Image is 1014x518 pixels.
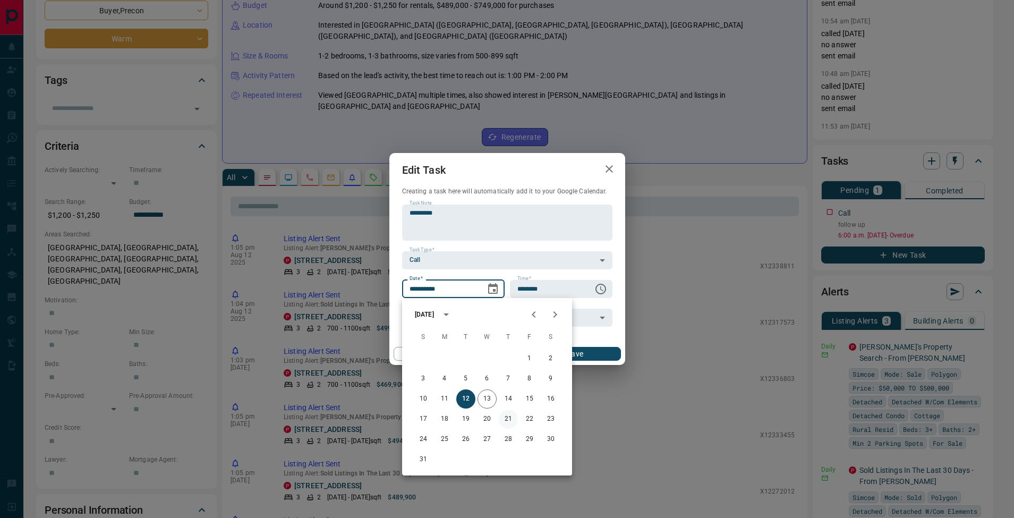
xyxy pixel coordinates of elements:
[541,430,560,449] button: 30
[435,430,454,449] button: 25
[541,327,560,348] span: Saturday
[435,410,454,429] button: 18
[456,369,475,388] button: 5
[410,200,431,207] label: Task Note
[499,430,518,449] button: 28
[520,349,539,368] button: 1
[456,430,475,449] button: 26
[499,410,518,429] button: 21
[520,430,539,449] button: 29
[410,275,423,282] label: Date
[414,430,433,449] button: 24
[541,389,560,409] button: 16
[530,347,620,361] button: Save
[517,275,531,282] label: Time
[478,327,497,348] span: Wednesday
[414,450,433,469] button: 31
[435,369,454,388] button: 4
[478,430,497,449] button: 27
[394,347,484,361] button: Cancel
[541,410,560,429] button: 23
[541,349,560,368] button: 2
[478,410,497,429] button: 20
[456,389,475,409] button: 12
[520,389,539,409] button: 15
[523,304,544,325] button: Previous month
[590,278,611,300] button: Choose time, selected time is 6:00 AM
[478,369,497,388] button: 6
[414,389,433,409] button: 10
[410,247,434,253] label: Task Type
[499,389,518,409] button: 14
[456,410,475,429] button: 19
[520,369,539,388] button: 8
[437,305,455,324] button: calendar view is open, switch to year view
[415,310,434,319] div: [DATE]
[435,389,454,409] button: 11
[456,327,475,348] span: Tuesday
[414,327,433,348] span: Sunday
[482,278,504,300] button: Choose date, selected date is Aug 12, 2025
[541,369,560,388] button: 9
[499,327,518,348] span: Thursday
[478,389,497,409] button: 13
[402,187,612,196] p: Creating a task here will automatically add it to your Google Calendar.
[402,251,612,269] div: Call
[544,304,566,325] button: Next month
[389,153,458,187] h2: Edit Task
[414,410,433,429] button: 17
[499,369,518,388] button: 7
[435,327,454,348] span: Monday
[520,327,539,348] span: Friday
[520,410,539,429] button: 22
[414,369,433,388] button: 3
